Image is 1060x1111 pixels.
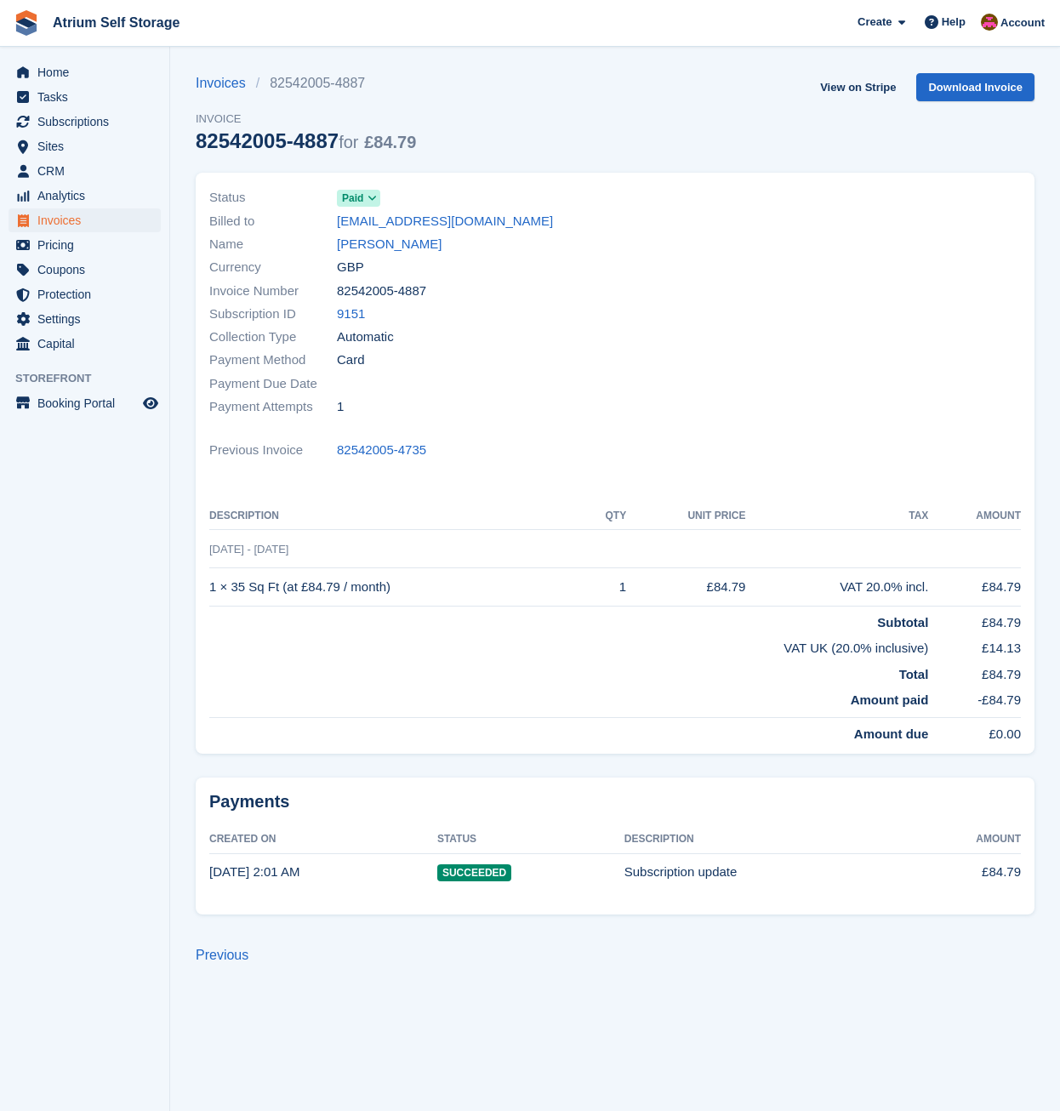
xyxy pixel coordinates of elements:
[337,350,365,370] span: Card
[14,10,39,36] img: stora-icon-8386f47178a22dfd0bd8f6a31ec36ba5ce8667c1dd55bd0f319d3a0aa187defe.svg
[928,658,1021,685] td: £84.79
[928,568,1021,607] td: £84.79
[916,73,1034,101] a: Download Invoice
[9,60,161,84] a: menu
[209,188,337,208] span: Status
[583,503,626,530] th: QTY
[15,370,169,387] span: Storefront
[196,129,416,152] div: 82542005-4887
[37,332,140,356] span: Capital
[337,397,344,417] span: 1
[209,235,337,254] span: Name
[337,235,442,254] a: [PERSON_NAME]
[37,184,140,208] span: Analytics
[196,73,416,94] nav: breadcrumbs
[9,184,161,208] a: menu
[928,632,1021,658] td: £14.13
[337,188,380,208] a: Paid
[624,826,909,853] th: Description
[209,441,337,460] span: Previous Invoice
[942,14,966,31] span: Help
[209,543,288,555] span: [DATE] - [DATE]
[9,258,161,282] a: menu
[981,14,998,31] img: Mark Rhodes
[437,826,624,853] th: Status
[899,667,929,681] strong: Total
[209,397,337,417] span: Payment Attempts
[209,374,337,394] span: Payment Due Date
[337,258,364,277] span: GBP
[9,332,161,356] a: menu
[1000,14,1045,31] span: Account
[9,134,161,158] a: menu
[9,391,161,415] a: menu
[337,441,426,460] a: 82542005-4735
[928,717,1021,744] td: £0.00
[37,258,140,282] span: Coupons
[196,948,248,962] a: Previous
[37,159,140,183] span: CRM
[877,615,928,630] strong: Subtotal
[337,282,426,301] span: 82542005-4887
[854,726,929,741] strong: Amount due
[928,606,1021,632] td: £84.79
[339,133,358,151] span: for
[37,391,140,415] span: Booking Portal
[9,85,161,109] a: menu
[908,826,1021,853] th: Amount
[37,233,140,257] span: Pricing
[209,568,583,607] td: 1 × 35 Sq Ft (at £84.79 / month)
[9,208,161,232] a: menu
[337,328,394,347] span: Automatic
[37,60,140,84] span: Home
[209,503,583,530] th: Description
[209,258,337,277] span: Currency
[583,568,626,607] td: 1
[908,853,1021,891] td: £84.79
[745,503,928,530] th: Tax
[37,307,140,331] span: Settings
[437,864,511,881] span: Succeeded
[9,159,161,183] a: menu
[209,791,1021,812] h2: Payments
[209,305,337,324] span: Subscription ID
[337,212,553,231] a: [EMAIL_ADDRESS][DOMAIN_NAME]
[337,305,365,324] a: 9151
[209,282,337,301] span: Invoice Number
[626,503,745,530] th: Unit Price
[928,684,1021,717] td: -£84.79
[624,853,909,891] td: Subscription update
[209,328,337,347] span: Collection Type
[626,568,745,607] td: £84.79
[209,864,299,879] time: 2025-08-19 01:01:49 UTC
[9,282,161,306] a: menu
[37,85,140,109] span: Tasks
[813,73,903,101] a: View on Stripe
[37,208,140,232] span: Invoices
[37,134,140,158] span: Sites
[364,133,416,151] span: £84.79
[209,826,437,853] th: Created On
[928,503,1021,530] th: Amount
[9,307,161,331] a: menu
[37,282,140,306] span: Protection
[196,73,256,94] a: Invoices
[196,111,416,128] span: Invoice
[851,692,929,707] strong: Amount paid
[858,14,892,31] span: Create
[745,578,928,597] div: VAT 20.0% incl.
[209,350,337,370] span: Payment Method
[209,212,337,231] span: Billed to
[209,632,928,658] td: VAT UK (20.0% inclusive)
[37,110,140,134] span: Subscriptions
[342,191,363,206] span: Paid
[46,9,186,37] a: Atrium Self Storage
[9,233,161,257] a: menu
[140,393,161,413] a: Preview store
[9,110,161,134] a: menu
